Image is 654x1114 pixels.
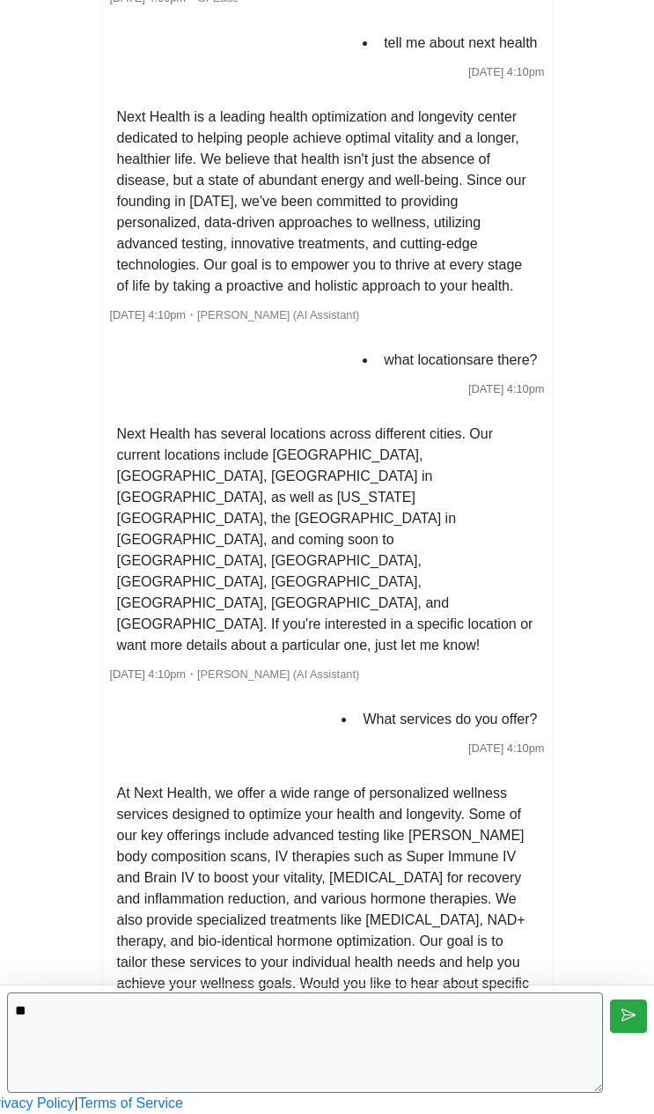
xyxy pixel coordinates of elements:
span: [DATE] 4:10pm [468,65,545,78]
li: Next Health is a leading health optimization and longevity center dedicated to helping people ach... [110,103,545,300]
li: what locationsare there? [377,346,544,374]
li: tell me about next health [377,29,544,57]
span: [DATE] 4:10pm [110,308,187,321]
li: What services do you offer? [356,705,544,734]
span: [DATE] 4:10pm [468,382,545,395]
span: [DATE] 4:10pm [468,741,545,755]
small: ・ [110,308,360,321]
small: ・ [110,668,360,681]
span: [PERSON_NAME] (AI Assistant) [197,668,359,681]
li: Next Health has several locations across different cities. Our current locations include [GEOGRAP... [110,420,545,660]
span: [DATE] 4:10pm [110,668,187,681]
span: [PERSON_NAME] (AI Assistant) [197,308,359,321]
li: At Next Health, we offer a wide range of personalized wellness services designed to optimize your... [110,779,545,1019]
